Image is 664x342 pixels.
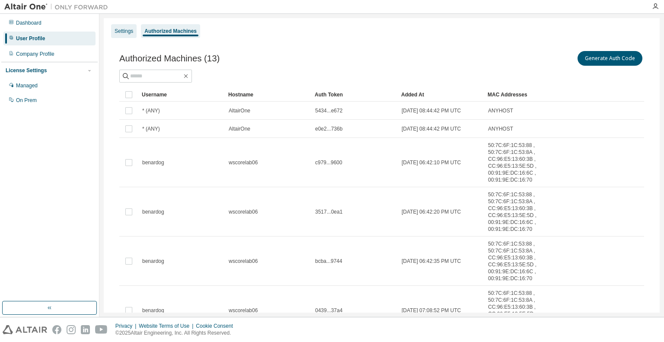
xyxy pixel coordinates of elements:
[4,3,112,11] img: Altair One
[315,88,394,102] div: Auth Token
[81,325,90,334] img: linkedin.svg
[142,208,164,215] span: benardog
[578,51,642,66] button: Generate Auth Code
[6,67,47,74] div: License Settings
[402,307,461,314] span: [DATE] 07:08:52 PM UTC
[142,107,160,114] span: * (ANY)
[315,159,342,166] span: c979...9600
[115,323,139,329] div: Privacy
[142,125,160,132] span: * (ANY)
[16,19,41,26] div: Dashboard
[196,323,238,329] div: Cookie Consent
[142,307,164,314] span: benardog
[488,290,549,331] span: 50:7C:6F:1C:53:88 , 50:7C:6F:1C:53:8A , CC:96:E5:13:60:3B , CC:96:E5:13:5E:5D , 00:91:9E:DC:16:6C...
[315,258,342,265] span: bcba...9744
[402,258,461,265] span: [DATE] 06:42:35 PM UTC
[229,125,250,132] span: AltairOne
[16,97,37,104] div: On Prem
[315,208,342,215] span: 3517...0ea1
[488,88,549,102] div: MAC Addresses
[488,142,549,183] span: 50:7C:6F:1C:53:88 , 50:7C:6F:1C:53:8A , CC:96:E5:13:60:3B , CC:96:E5:13:5E:5D , 00:91:9E:DC:16:6C...
[229,307,258,314] span: wscorelab06
[488,240,549,282] span: 50:7C:6F:1C:53:88 , 50:7C:6F:1C:53:8A , CC:96:E5:13:60:3B , CC:96:E5:13:5E:5D , 00:91:9E:DC:16:6C...
[402,125,461,132] span: [DATE] 08:44:42 PM UTC
[488,107,513,114] span: ANYHOST
[95,325,108,334] img: youtube.svg
[142,258,164,265] span: benardog
[488,125,513,132] span: ANYHOST
[16,82,38,89] div: Managed
[139,323,196,329] div: Website Terms of Use
[67,325,76,334] img: instagram.svg
[16,51,54,58] div: Company Profile
[228,88,308,102] div: Hostname
[115,28,133,35] div: Settings
[229,107,250,114] span: AltairOne
[115,329,238,337] p: © 2025 Altair Engineering, Inc. All Rights Reserved.
[229,258,258,265] span: wscorelab06
[402,107,461,114] span: [DATE] 08:44:42 PM UTC
[142,159,164,166] span: benardog
[315,107,342,114] span: 5434...e672
[488,191,549,233] span: 50:7C:6F:1C:53:88 , 50:7C:6F:1C:53:8A , CC:96:E5:13:60:3B , CC:96:E5:13:5E:5D , 00:91:9E:DC:16:6C...
[142,88,221,102] div: Username
[16,35,45,42] div: User Profile
[402,208,461,215] span: [DATE] 06:42:20 PM UTC
[229,159,258,166] span: wscorelab06
[3,325,47,334] img: altair_logo.svg
[119,54,220,64] span: Authorized Machines (13)
[52,325,61,334] img: facebook.svg
[315,125,342,132] span: e0e2...736b
[144,28,197,35] div: Authorized Machines
[401,88,481,102] div: Added At
[229,208,258,215] span: wscorelab06
[402,159,461,166] span: [DATE] 06:42:10 PM UTC
[315,307,342,314] span: 0439...37a4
